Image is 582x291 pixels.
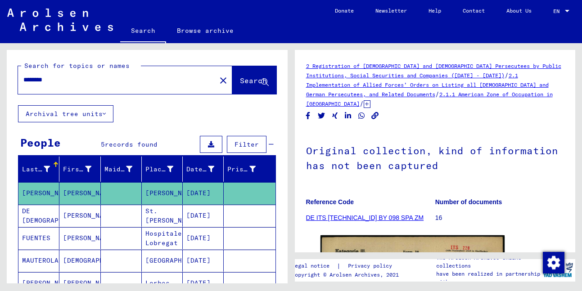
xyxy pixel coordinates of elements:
a: 2 Registration of [DEMOGRAPHIC_DATA] and [DEMOGRAPHIC_DATA] Persecutees by Public Institutions, S... [306,63,561,79]
mat-label: Search for topics or names [24,62,130,70]
a: Legal notice [292,261,337,271]
mat-header-cell: First Name [59,157,100,182]
button: Clear [214,71,232,89]
mat-header-cell: Last Name [18,157,59,182]
mat-cell: Hospitalet Lobregat [142,227,183,249]
div: Prisoner # [227,165,255,174]
mat-cell: [DATE] [183,250,224,272]
img: Change consent [543,252,564,273]
span: Search [240,76,267,85]
button: Filter [227,136,266,153]
p: The Arolsen Archives online collections [436,254,540,270]
mat-cell: [PERSON_NAME] [59,227,100,249]
div: Last Name [22,165,50,174]
button: Share on Twitter [317,110,326,121]
div: Date of Birth [186,165,214,174]
div: Prisoner # [227,162,266,176]
mat-header-cell: Place of Birth [142,157,183,182]
span: Filter [235,140,259,148]
mat-cell: [DEMOGRAPHIC_DATA] [59,250,100,272]
div: Place of Birth [145,162,185,176]
mat-cell: [PERSON_NAME] [18,182,59,204]
div: Maiden Name [104,162,144,176]
mat-cell: [DATE] [183,182,224,204]
mat-cell: [DATE] [183,227,224,249]
a: Privacy policy [341,261,403,271]
mat-cell: [PERSON_NAME] [142,182,183,204]
span: / [360,99,364,107]
a: Search [120,20,166,43]
mat-header-cell: Prisoner # [224,157,275,182]
mat-cell: [GEOGRAPHIC_DATA] [142,250,183,272]
div: People [20,134,61,151]
p: 16 [435,213,564,223]
a: Browse archive [166,20,244,41]
mat-cell: [PERSON_NAME] [59,205,100,227]
mat-cell: DE [DEMOGRAPHIC_DATA] [18,205,59,227]
h1: Original collection, kind of information has not been captured [306,130,564,184]
button: Archival tree units [18,105,113,122]
span: / [505,71,509,79]
a: 2.1 Implementation of Allied Forces’ Orders on Listing all [DEMOGRAPHIC_DATA] and German Persecut... [306,72,549,98]
b: Reference Code [306,198,354,206]
div: Place of Birth [145,165,173,174]
mat-cell: [DATE] [183,205,224,227]
mat-cell: [PERSON_NAME] [59,182,100,204]
mat-cell: MAUTEROLA [18,250,59,272]
div: Change consent [542,251,564,273]
div: | [292,261,403,271]
mat-header-cell: Maiden Name [101,157,142,182]
p: Copyright © Arolsen Archives, 2021 [292,271,403,279]
a: DE ITS [TECHNICAL_ID] BY 098 SPA ZM [306,214,424,221]
b: Number of documents [435,198,502,206]
mat-header-cell: Date of Birth [183,157,224,182]
mat-cell: St.[PERSON_NAME] [142,205,183,227]
span: records found [105,140,158,148]
div: Maiden Name [104,165,132,174]
p: have been realized in partnership with [436,270,540,286]
div: Date of Birth [186,162,226,176]
button: Share on Facebook [303,110,313,121]
button: Share on WhatsApp [357,110,366,121]
img: yv_logo.png [541,259,575,281]
div: First Name [63,165,91,174]
button: Share on Xing [330,110,340,121]
mat-icon: close [218,75,229,86]
div: Last Name [22,162,61,176]
button: Share on LinkedIn [343,110,353,121]
button: Search [232,66,276,94]
span: EN [553,8,563,14]
span: 5 [101,140,105,148]
mat-cell: FUENTES [18,227,59,249]
img: Arolsen_neg.svg [7,9,113,31]
button: Copy link [370,110,380,121]
span: / [435,90,439,98]
div: First Name [63,162,102,176]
